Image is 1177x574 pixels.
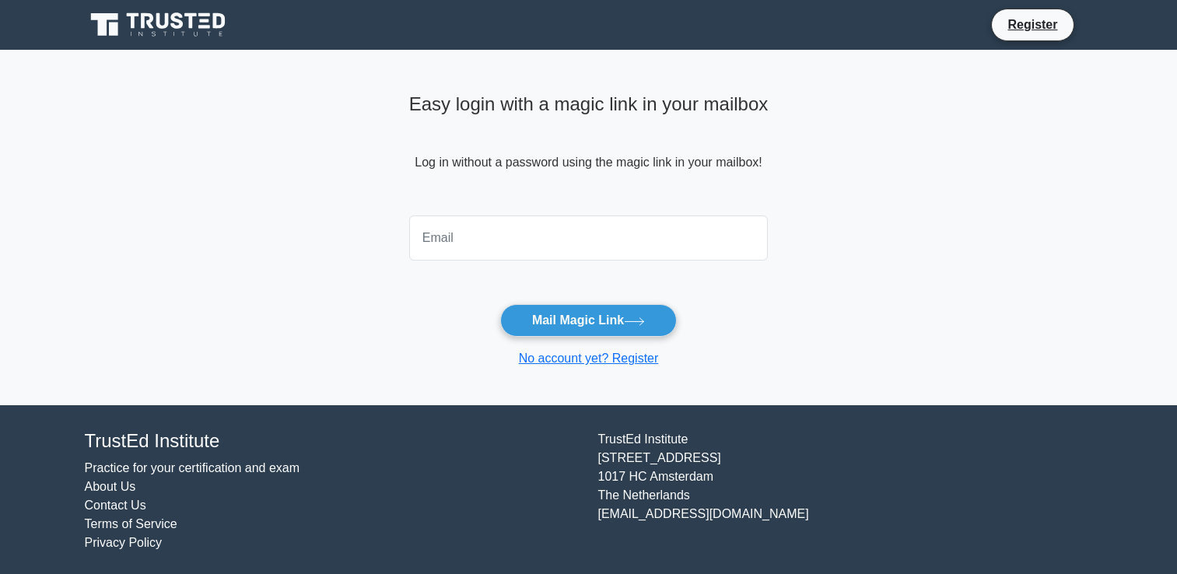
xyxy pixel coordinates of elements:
[85,517,177,530] a: Terms of Service
[409,93,769,116] h4: Easy login with a magic link in your mailbox
[519,352,659,365] a: No account yet? Register
[85,461,300,474] a: Practice for your certification and exam
[589,430,1102,552] div: TrustEd Institute [STREET_ADDRESS] 1017 HC Amsterdam The Netherlands [EMAIL_ADDRESS][DOMAIN_NAME]
[998,15,1067,34] a: Register
[85,480,136,493] a: About Us
[500,304,677,337] button: Mail Magic Link
[409,87,769,209] div: Log in without a password using the magic link in your mailbox!
[409,215,769,261] input: Email
[85,430,580,453] h4: TrustEd Institute
[85,499,146,512] a: Contact Us
[85,536,163,549] a: Privacy Policy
